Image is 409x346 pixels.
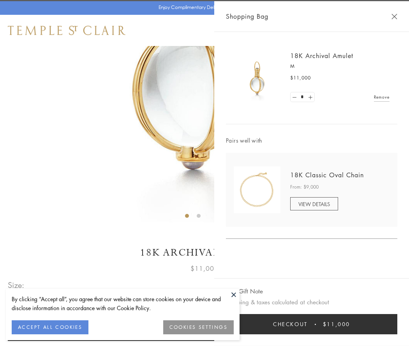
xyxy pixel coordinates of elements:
[290,183,319,191] span: From: $9,000
[290,74,311,82] span: $11,000
[291,92,298,102] a: Set quantity to 0
[290,62,390,70] p: M
[234,166,280,213] img: N88865-OV18
[12,320,88,334] button: ACCEPT ALL COOKIES
[190,263,219,274] span: $11,000
[226,286,263,296] button: Add Gift Note
[163,320,234,334] button: COOKIES SETTINGS
[226,11,268,21] span: Shopping Bag
[8,246,401,259] h1: 18K Archival Amulet
[306,92,314,102] a: Set quantity to 2
[234,55,280,101] img: 18K Archival Amulet
[226,297,397,307] p: Shipping & taxes calculated at checkout
[226,314,397,334] button: Checkout $11,000
[8,279,25,291] span: Size:
[290,197,338,210] a: VIEW DETAILS
[273,320,308,328] span: Checkout
[290,171,364,179] a: 18K Classic Oval Chain
[374,93,390,101] a: Remove
[298,200,330,208] span: VIEW DETAILS
[226,136,397,145] span: Pairs well with
[8,26,125,35] img: Temple St. Clair
[12,295,234,312] div: By clicking “Accept all”, you agree that our website can store cookies on your device and disclos...
[391,14,397,19] button: Close Shopping Bag
[323,320,350,328] span: $11,000
[290,51,353,60] a: 18K Archival Amulet
[159,4,247,11] p: Enjoy Complimentary Delivery & Returns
